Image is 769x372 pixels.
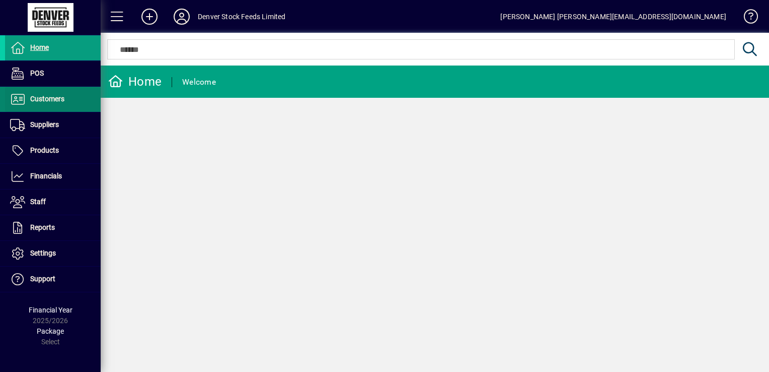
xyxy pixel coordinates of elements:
div: Welcome [182,74,216,90]
div: Denver Stock Feeds Limited [198,9,286,25]
span: Financial Year [29,306,72,314]
span: Settings [30,249,56,257]
span: Support [30,275,55,283]
button: Profile [166,8,198,26]
a: Support [5,267,101,292]
span: Products [30,146,59,154]
span: Package [37,327,64,335]
div: Home [108,74,162,90]
span: Suppliers [30,120,59,129]
a: Reports [5,215,101,240]
a: Staff [5,190,101,215]
span: Financials [30,172,62,180]
span: Customers [30,95,64,103]
span: POS [30,69,44,77]
a: Customers [5,87,101,112]
a: Suppliers [5,112,101,138]
div: [PERSON_NAME] [PERSON_NAME][EMAIL_ADDRESS][DOMAIN_NAME] [500,9,726,25]
a: Settings [5,241,101,266]
span: Home [30,43,49,51]
a: POS [5,61,101,86]
a: Knowledge Base [736,2,756,35]
a: Financials [5,164,101,189]
a: Products [5,138,101,163]
span: Staff [30,198,46,206]
span: Reports [30,223,55,231]
button: Add [133,8,166,26]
